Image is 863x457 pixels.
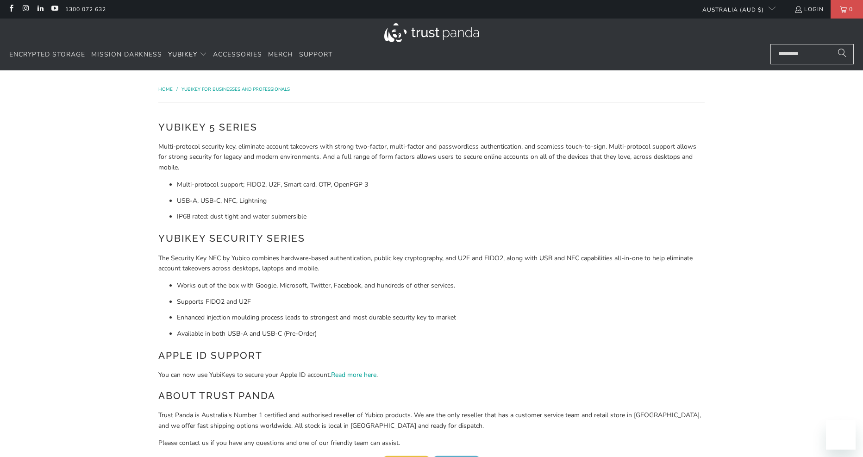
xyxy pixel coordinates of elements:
[168,44,207,66] summary: YubiKey
[177,329,705,339] li: Available in both USB-A and USB-C (Pre-Order)
[299,44,332,66] a: Support
[213,44,262,66] a: Accessories
[177,212,705,222] li: IP68 rated: dust tight and water submersible
[158,438,705,448] p: Please contact us if you have any questions and one of our friendly team can assist.
[158,253,705,274] p: The Security Key NFC by Yubico combines hardware-based authentication, public key cryptography, a...
[177,180,705,190] li: Multi-protocol support; FIDO2, U2F, Smart card, OTP, OpenPGP 3
[831,44,854,64] button: Search
[268,44,293,66] a: Merch
[9,50,85,59] span: Encrypted Storage
[7,6,15,13] a: Trust Panda Australia on Facebook
[177,196,705,206] li: USB-A, USB-C, NFC, Lightning
[158,86,173,93] span: Home
[21,6,29,13] a: Trust Panda Australia on Instagram
[770,44,854,64] input: Search...
[158,86,174,93] a: Home
[794,4,824,14] a: Login
[91,50,162,59] span: Mission Darkness
[158,348,705,363] h2: Apple ID Support
[168,50,197,59] span: YubiKey
[181,86,290,93] a: YubiKey for Businesses and Professionals
[65,4,106,14] a: 1300 072 632
[177,281,705,291] li: Works out of the box with Google, Microsoft, Twitter, Facebook, and hundreds of other services.
[826,420,856,450] iframe: Button to launch messaging window
[158,410,705,431] p: Trust Panda is Australia's Number 1 certified and authorised reseller of Yubico products. We are ...
[158,370,705,380] p: You can now use YubiKeys to secure your Apple ID account. .
[331,370,376,379] a: Read more here
[36,6,44,13] a: Trust Panda Australia on LinkedIn
[299,50,332,59] span: Support
[268,50,293,59] span: Merch
[9,44,85,66] a: Encrypted Storage
[176,86,178,93] span: /
[213,50,262,59] span: Accessories
[158,142,705,173] p: Multi-protocol security key, eliminate account takeovers with strong two-factor, multi-factor and...
[177,313,705,323] li: Enhanced injection moulding process leads to strongest and most durable security key to market
[158,231,705,246] h2: YubiKey Security Series
[384,23,479,42] img: Trust Panda Australia
[50,6,58,13] a: Trust Panda Australia on YouTube
[91,44,162,66] a: Mission Darkness
[158,120,705,135] h2: YubiKey 5 Series
[177,297,705,307] li: Supports FIDO2 and U2F
[9,44,332,66] nav: Translation missing: en.navigation.header.main_nav
[158,388,705,403] h2: About Trust Panda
